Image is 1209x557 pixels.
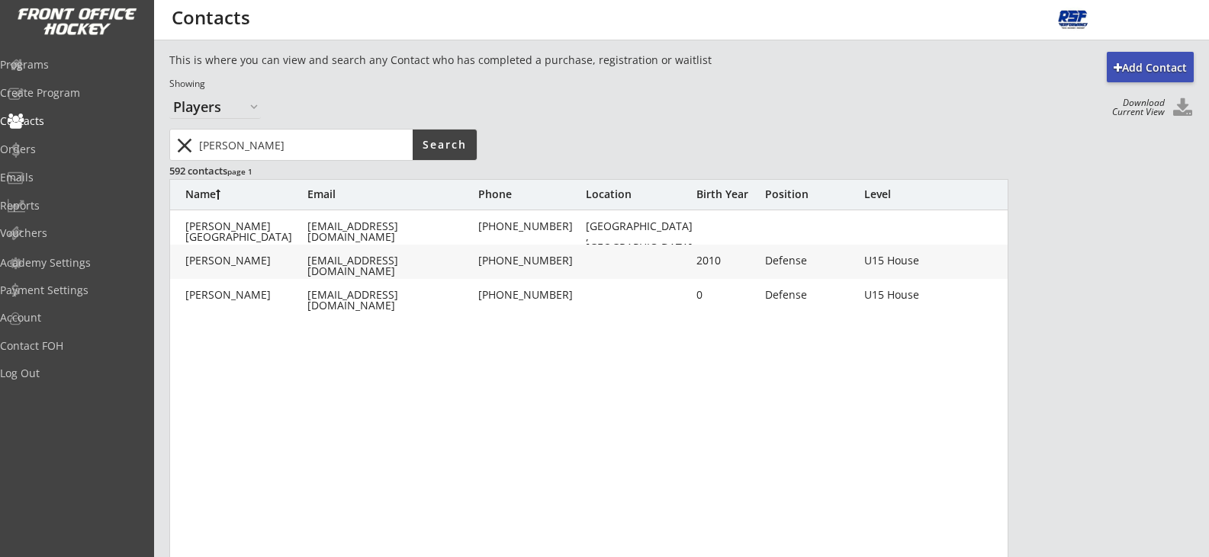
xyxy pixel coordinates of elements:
div: [GEOGRAPHIC_DATA], [GEOGRAPHIC_DATA] [586,221,693,253]
div: Name [185,189,307,200]
div: U15 House [864,290,956,300]
button: Search [413,130,477,160]
div: Defense [765,290,857,300]
div: 0 [696,290,757,300]
div: Email [307,189,475,200]
div: [PHONE_NUMBER] [478,255,585,266]
div: [PERSON_NAME] [185,255,307,266]
div: U15 House [864,255,956,266]
div: Position [765,189,857,200]
div: 2010 [696,255,757,266]
div: Location [586,189,693,200]
font: page 1 [227,166,252,177]
div: Add Contact [1107,60,1194,75]
button: close [172,133,197,158]
div: [EMAIL_ADDRESS][DOMAIN_NAME] [307,290,475,311]
div: [PHONE_NUMBER] [478,221,585,232]
div: Showing [169,78,812,91]
input: Type here... [196,130,413,160]
div: Phone [478,189,585,200]
div: 592 contacts [169,164,475,178]
div: [EMAIL_ADDRESS][DOMAIN_NAME] [307,221,475,242]
div: Defense [765,255,857,266]
button: Click to download all Contacts. Your browser settings may try to block it, check your security se... [1171,98,1194,119]
div: Birth Year [696,189,757,200]
div: [PERSON_NAME] [185,290,307,300]
div: [PERSON_NAME][GEOGRAPHIC_DATA] [185,221,307,242]
div: Level [864,189,956,200]
div: Download Current View [1104,98,1165,117]
div: [EMAIL_ADDRESS][DOMAIN_NAME] [307,255,475,277]
div: [PHONE_NUMBER] [478,290,585,300]
div: This is where you can view and search any Contact who has completed a purchase, registration or w... [169,53,812,68]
